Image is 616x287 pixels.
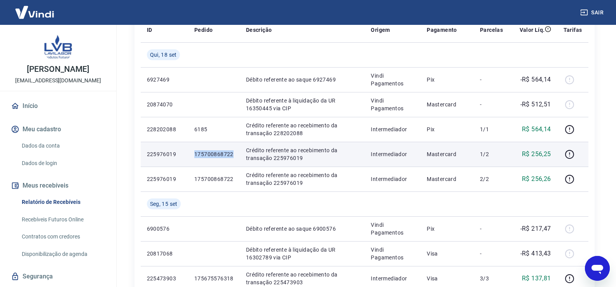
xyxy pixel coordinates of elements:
[9,268,107,285] a: Segurança
[147,76,182,83] p: 6927469
[520,224,551,233] p: -R$ 217,47
[194,26,213,34] p: Pedido
[371,175,414,183] p: Intermediador
[427,150,468,158] p: Mastercard
[480,150,503,158] p: 1/2
[371,125,414,133] p: Intermediador
[585,256,610,281] iframe: Botão para abrir a janela de mensagens
[246,97,359,112] p: Débito referente à liquidação da UR 16350445 via CIP
[147,150,182,158] p: 225976019
[27,65,89,73] p: [PERSON_NAME]
[147,225,182,233] p: 6900576
[427,275,468,282] p: Visa
[15,77,101,85] p: [EMAIL_ADDRESS][DOMAIN_NAME]
[427,76,468,83] p: Pix
[579,5,607,20] button: Sair
[150,200,178,208] span: Seg, 15 set
[194,175,234,183] p: 175700868722
[9,97,107,115] a: Início
[19,246,107,262] a: Disponibilização de agenda
[246,246,359,261] p: Débito referente à liquidação da UR 16302789 via CIP
[194,150,234,158] p: 175700868722
[520,249,551,258] p: -R$ 413,43
[371,275,414,282] p: Intermediador
[427,250,468,257] p: Visa
[480,275,503,282] p: 3/3
[43,31,74,62] img: f59112a5-54ef-4c52-81d5-7611f2965714.jpeg
[522,125,551,134] p: R$ 564,14
[246,26,272,34] p: Descrição
[371,97,414,112] p: Vindi Pagamentos
[480,250,503,257] p: -
[147,125,182,133] p: 228202088
[9,121,107,138] button: Meu cadastro
[427,26,457,34] p: Pagamento
[246,76,359,83] p: Débito referente ao saque 6927469
[522,150,551,159] p: R$ 256,25
[194,275,234,282] p: 175675576318
[522,174,551,184] p: R$ 256,26
[480,125,503,133] p: 1/1
[564,26,582,34] p: Tarifas
[194,125,234,133] p: 6185
[371,150,414,158] p: Intermediador
[427,125,468,133] p: Pix
[147,101,182,108] p: 20874070
[480,101,503,108] p: -
[19,138,107,154] a: Dados da conta
[246,225,359,233] p: Débito referente ao saque 6900576
[246,271,359,286] p: Crédito referente ao recebimento da transação 225473903
[371,26,390,34] p: Origem
[19,194,107,210] a: Relatório de Recebíveis
[520,26,545,34] p: Valor Líq.
[246,122,359,137] p: Crédito referente ao recebimento da transação 228202088
[371,246,414,261] p: Vindi Pagamentos
[19,212,107,228] a: Recebíveis Futuros Online
[147,26,152,34] p: ID
[150,51,177,59] span: Qui, 18 set
[147,175,182,183] p: 225976019
[246,146,359,162] p: Crédito referente ao recebimento da transação 225976019
[246,171,359,187] p: Crédito referente ao recebimento da transação 225976019
[427,175,468,183] p: Mastercard
[371,72,414,87] p: Vindi Pagamentos
[480,175,503,183] p: 2/2
[522,274,551,283] p: R$ 137,81
[427,101,468,108] p: Mastercard
[147,250,182,257] p: 20817068
[480,76,503,83] p: -
[520,100,551,109] p: -R$ 512,51
[147,275,182,282] p: 225473903
[480,225,503,233] p: -
[9,177,107,194] button: Meus recebíveis
[480,26,503,34] p: Parcelas
[19,229,107,245] a: Contratos com credores
[9,0,60,24] img: Vindi
[371,221,414,237] p: Vindi Pagamentos
[520,75,551,84] p: -R$ 564,14
[427,225,468,233] p: Pix
[19,155,107,171] a: Dados de login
